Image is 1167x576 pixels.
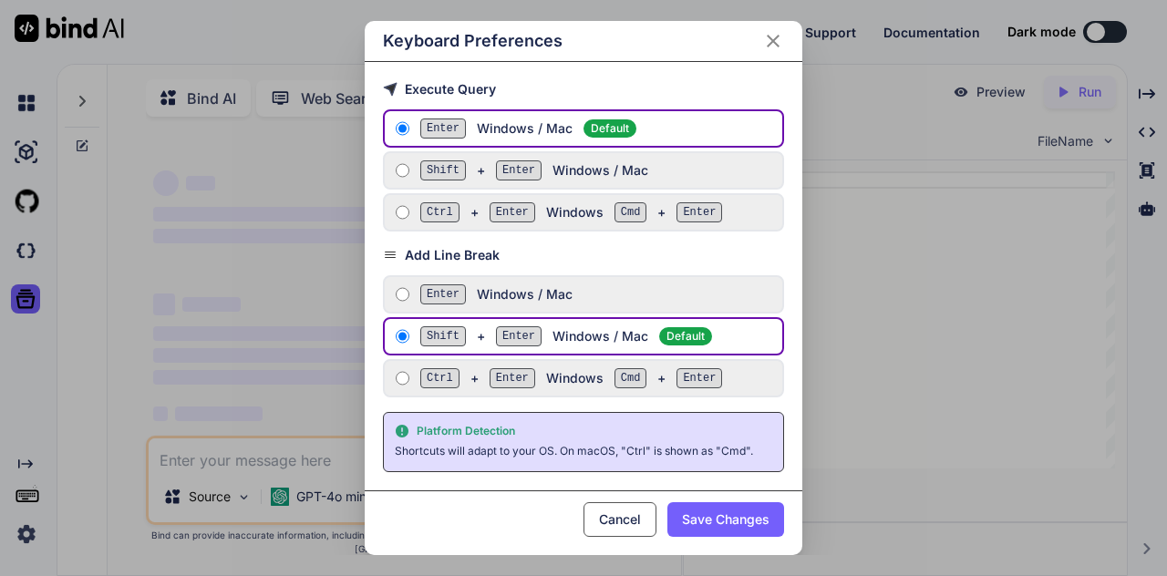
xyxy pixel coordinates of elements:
[396,371,409,386] input: Ctrl+Enter Windows Cmd+Enter
[614,202,647,222] span: Cmd
[396,121,409,136] input: EnterWindows / Mac Default
[420,202,775,222] div: + Windows +
[420,368,460,388] span: Ctrl
[659,327,712,345] span: Default
[420,202,460,222] span: Ctrl
[383,246,784,264] h3: Add Line Break
[676,202,722,222] span: Enter
[496,160,542,180] span: Enter
[420,284,775,304] div: Windows / Mac
[420,160,775,180] div: + Windows / Mac
[396,205,409,220] input: Ctrl+Enter Windows Cmd+Enter
[420,284,466,304] span: Enter
[583,502,656,537] button: Cancel
[420,118,466,139] span: Enter
[420,160,466,180] span: Shift
[420,118,775,139] div: Windows / Mac
[583,119,636,138] span: Default
[420,326,466,346] span: Shift
[383,80,784,98] h3: Execute Query
[490,202,535,222] span: Enter
[614,368,647,388] span: Cmd
[667,502,784,537] button: Save Changes
[395,442,772,460] div: Shortcuts will adapt to your OS. On macOS, "Ctrl" is shown as "Cmd".
[396,163,409,178] input: Shift+EnterWindows / Mac
[676,368,722,388] span: Enter
[490,368,535,388] span: Enter
[762,30,784,52] button: Close
[396,287,409,302] input: EnterWindows / Mac
[420,326,775,346] div: + Windows / Mac
[396,329,409,344] input: Shift+EnterWindows / MacDefault
[395,424,772,438] div: Platform Detection
[496,326,542,346] span: Enter
[420,368,775,388] div: + Windows +
[383,28,563,54] h2: Keyboard Preferences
